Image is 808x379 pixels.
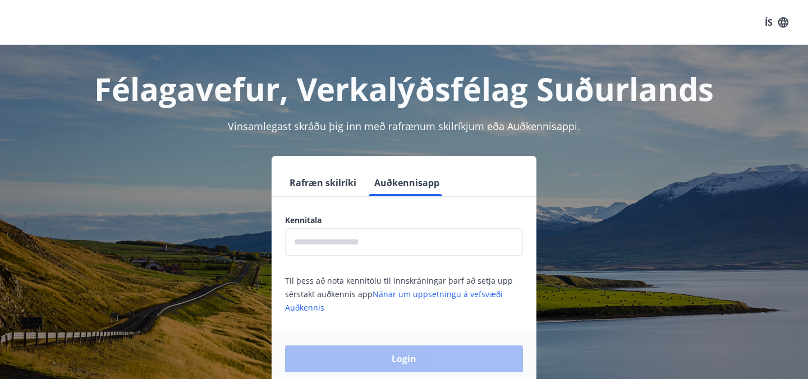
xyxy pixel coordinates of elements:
[285,275,513,313] span: Til þess að nota kennitölu til innskráningar þarf að setja upp sérstakt auðkennis app
[13,67,795,110] h1: Félagavefur, Verkalýðsfélag Suðurlands
[759,12,795,33] button: ÍS
[285,289,503,313] a: Nánar um uppsetningu á vefsvæði Auðkennis
[285,215,523,226] label: Kennitala
[228,119,580,133] span: Vinsamlegast skráðu þig inn með rafrænum skilríkjum eða Auðkennisappi.
[370,169,444,196] button: Auðkennisapp
[285,169,361,196] button: Rafræn skilríki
